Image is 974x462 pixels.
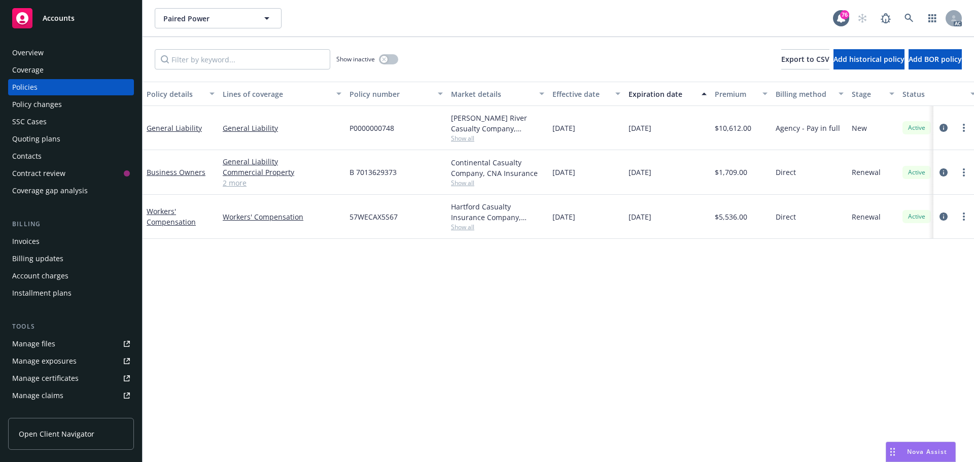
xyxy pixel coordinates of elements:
span: $5,536.00 [715,211,747,222]
button: Policy details [143,82,219,106]
button: Nova Assist [886,442,956,462]
div: Drag to move [886,442,899,461]
span: [DATE] [552,123,575,133]
div: Manage claims [12,387,63,404]
a: Workers' Compensation [223,211,341,222]
span: Agency - Pay in full [776,123,840,133]
a: Accounts [8,4,134,32]
a: Invoices [8,233,134,250]
div: Policy changes [12,96,62,113]
span: Active [907,212,927,221]
span: P0000000748 [350,123,394,133]
div: Hartford Casualty Insurance Company, Hartford Insurance Group [451,201,544,223]
div: Account charges [12,268,68,284]
a: 2 more [223,177,341,188]
span: Add BOR policy [909,54,962,64]
span: 57WECAX5S67 [350,211,398,222]
a: Policies [8,79,134,95]
a: more [958,210,970,223]
a: General Liability [223,123,341,133]
button: Expiration date [624,82,711,106]
span: Nova Assist [907,447,947,456]
a: Coverage gap analysis [8,183,134,199]
div: Market details [451,89,533,99]
div: Status [902,89,964,99]
div: Effective date [552,89,609,99]
span: Paired Power [163,13,251,24]
a: Workers' Compensation [147,206,196,227]
span: $10,612.00 [715,123,751,133]
div: Stage [852,89,883,99]
div: Quoting plans [12,131,60,147]
a: Policy changes [8,96,134,113]
span: Export to CSV [781,54,829,64]
button: Policy number [345,82,447,106]
div: Policies [12,79,38,95]
span: Show all [451,179,544,187]
a: Contacts [8,148,134,164]
span: Active [907,123,927,132]
div: [PERSON_NAME] River Casualty Company, [PERSON_NAME] River Group, RT Specialty Insurance Services,... [451,113,544,134]
a: more [958,122,970,134]
a: Search [899,8,919,28]
span: Add historical policy [833,54,905,64]
span: Show all [451,223,544,231]
div: Manage files [12,336,55,352]
a: General Liability [223,156,341,167]
button: Add BOR policy [909,49,962,69]
button: Premium [711,82,772,106]
a: circleInformation [937,122,950,134]
span: Accounts [43,14,75,22]
div: Manage certificates [12,370,79,386]
div: Overview [12,45,44,61]
div: Policy details [147,89,203,99]
button: Add historical policy [833,49,905,69]
input: Filter by keyword... [155,49,330,69]
span: New [852,123,867,133]
a: Contract review [8,165,134,182]
div: SSC Cases [12,114,47,130]
a: Quoting plans [8,131,134,147]
div: Manage BORs [12,405,60,421]
a: Billing updates [8,251,134,267]
div: Manage exposures [12,353,77,369]
a: Start snowing [852,8,873,28]
a: Installment plans [8,285,134,301]
span: Renewal [852,211,881,222]
span: Active [907,168,927,177]
a: Manage certificates [8,370,134,386]
a: Manage files [8,336,134,352]
a: circleInformation [937,166,950,179]
span: B 7013629373 [350,167,397,177]
div: Expiration date [629,89,695,99]
span: $1,709.00 [715,167,747,177]
span: [DATE] [552,167,575,177]
div: Lines of coverage [223,89,330,99]
span: Direct [776,167,796,177]
div: Installment plans [12,285,72,301]
button: Paired Power [155,8,282,28]
div: Billing method [776,89,832,99]
a: Account charges [8,268,134,284]
div: Tools [8,322,134,332]
span: Renewal [852,167,881,177]
a: more [958,166,970,179]
a: circleInformation [937,210,950,223]
a: Coverage [8,62,134,78]
span: Show all [451,134,544,143]
div: Premium [715,89,756,99]
button: Lines of coverage [219,82,345,106]
a: Overview [8,45,134,61]
a: Manage claims [8,387,134,404]
span: Manage exposures [8,353,134,369]
button: Effective date [548,82,624,106]
a: Business Owners [147,167,205,177]
div: Contract review [12,165,65,182]
div: Coverage gap analysis [12,183,88,199]
div: Invoices [12,233,40,250]
span: Direct [776,211,796,222]
div: Coverage [12,62,44,78]
span: [DATE] [552,211,575,222]
button: Export to CSV [781,49,829,69]
span: Show inactive [336,55,375,63]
